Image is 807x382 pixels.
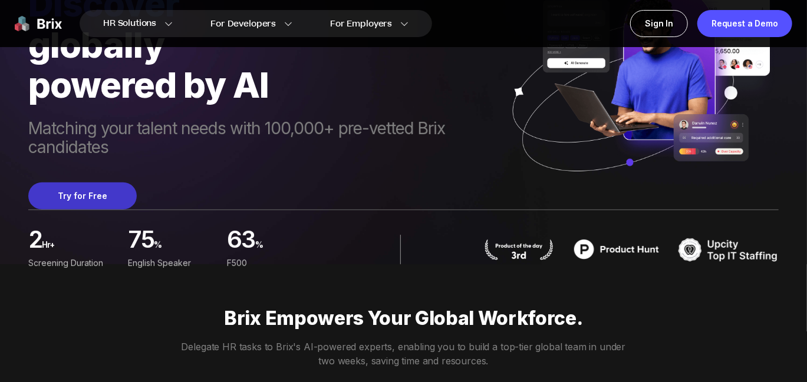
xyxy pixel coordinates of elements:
p: Delegate HR tasks to Brix's AI-powered experts, enabling you to build a top-tier global team in u... [181,340,627,368]
div: English Speaker [128,257,218,270]
button: Try for Free [28,182,137,210]
span: 75 [128,229,154,254]
span: 63 [227,229,255,254]
div: Screening duration [28,257,118,270]
span: For Developers [210,18,276,30]
a: Sign In [630,10,688,37]
span: hr+ [42,235,118,261]
div: F500 [227,257,317,270]
a: Request a Demo [697,10,792,37]
span: Matching your talent needs with 100,000+ pre-vetted Brix candidates [28,119,498,159]
img: TOP IT STAFFING [678,235,779,264]
span: 2 [28,229,42,254]
span: HR Solutions [103,14,156,33]
span: For Employers [330,18,392,30]
span: % [255,235,317,261]
img: product hunt badge [566,235,667,264]
span: % [154,235,218,261]
div: powered by AI [28,65,498,105]
img: product hunt badge [483,239,555,260]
